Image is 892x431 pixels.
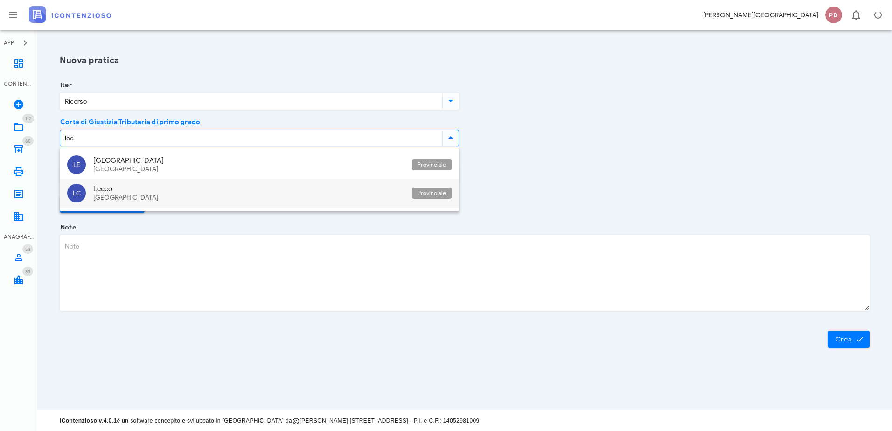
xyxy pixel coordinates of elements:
label: Note [57,223,76,232]
span: Provinciale [418,159,446,170]
strong: iContenzioso v.4.0.1 [60,417,117,424]
div: [PERSON_NAME][GEOGRAPHIC_DATA] [703,10,818,20]
label: Ricorrenti della pratica [57,154,135,164]
h1: Nuova pratica [60,54,870,67]
div: LC [67,184,86,202]
button: Distintivo [844,4,867,26]
label: Iter [57,81,72,90]
span: 53 [25,246,30,252]
span: 35 [25,269,30,275]
input: Iter [60,93,440,109]
img: logo-text-2x.png [29,6,111,23]
span: Distintivo [22,267,33,276]
div: [GEOGRAPHIC_DATA] [93,194,404,202]
span: Distintivo [22,136,34,146]
input: Corte di Giustizia Tributaria di primo grado [60,130,440,146]
div: [GEOGRAPHIC_DATA] [93,166,404,174]
span: Provinciale [418,188,446,199]
div: ANAGRAFICA [4,233,34,241]
div: LE [67,155,86,174]
span: 112 [25,116,31,122]
div: [GEOGRAPHIC_DATA] [93,156,404,165]
button: Crea [828,331,870,348]
span: Crea [835,335,862,343]
span: Distintivo [22,114,34,123]
label: Corte di Giustizia Tributaria di primo grado [57,118,200,127]
span: Distintivo [22,244,33,254]
div: CONTENZIOSO [4,80,34,88]
span: PD [825,7,842,23]
button: PD [822,4,844,26]
div: Lecco [93,185,404,193]
span: 68 [25,138,31,144]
